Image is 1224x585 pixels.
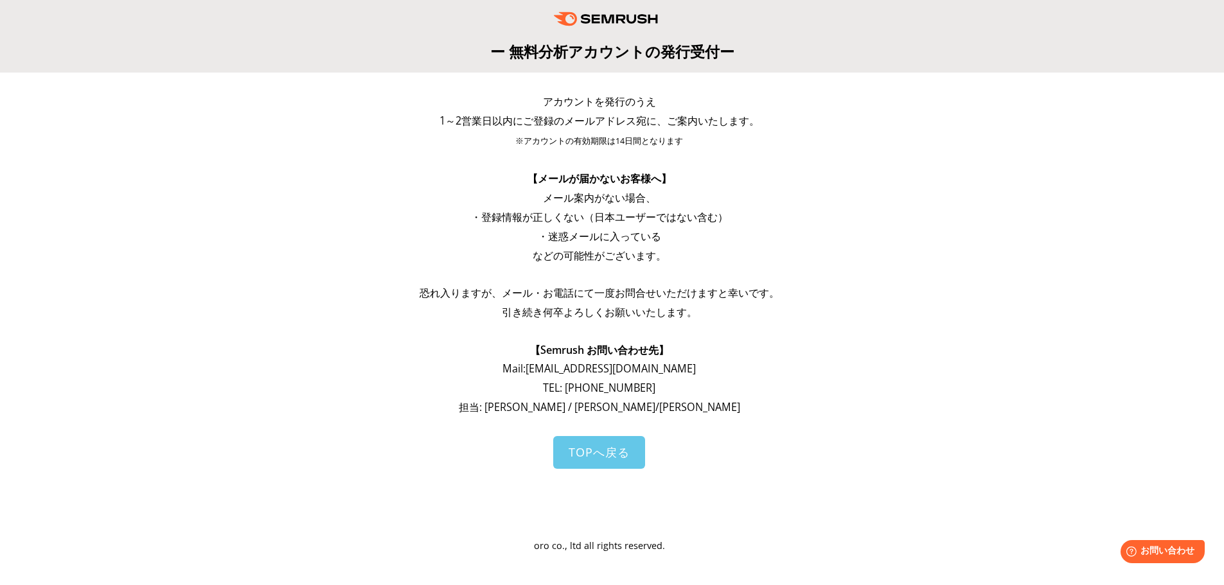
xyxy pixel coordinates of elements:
span: 恐れ入りますが、メール・お電話にて一度お問合せいただけますと幸いです。 [420,286,779,300]
span: メール案内がない場合、 [543,191,656,205]
span: 【Semrush お問い合わせ先】 [530,343,669,357]
span: アカウントを発行のうえ [543,94,656,109]
span: Mail: [EMAIL_ADDRESS][DOMAIN_NAME] [502,362,696,376]
span: などの可能性がございます。 [533,249,666,263]
iframe: Help widget launcher [1110,535,1210,571]
span: ・登録情報が正しくない（日本ユーザーではない含む） [471,210,728,224]
span: 1～2営業日以内にご登録のメールアドレス宛に、ご案内いたします。 [439,114,759,128]
span: 担当: [PERSON_NAME] / [PERSON_NAME]/[PERSON_NAME] [459,400,740,414]
span: 【メールが届かないお客様へ】 [528,171,671,186]
span: ・迷惑メールに入っている [538,229,661,243]
span: TOPへ戻る [569,444,630,460]
a: TOPへ戻る [553,436,645,469]
span: ー 無料分析アカウントの発行受付ー [490,41,734,62]
span: 引き続き何卒よろしくお願いいたします。 [502,305,697,319]
span: TEL: [PHONE_NUMBER] [543,381,655,395]
span: ※アカウントの有効期限は14日間となります [515,135,683,146]
span: oro co., ltd all rights reserved. [534,539,665,552]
